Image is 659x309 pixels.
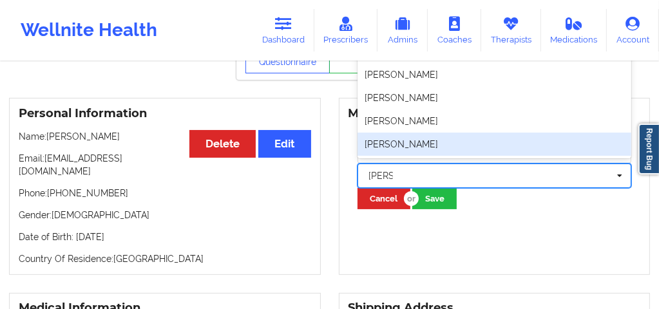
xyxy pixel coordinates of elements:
[358,63,632,86] div: [PERSON_NAME]
[258,130,310,158] button: Edit
[377,9,428,51] a: Admins
[19,152,311,178] p: Email: [EMAIL_ADDRESS][DOMAIN_NAME]
[428,9,481,51] a: Coaches
[412,188,457,209] button: Save
[19,252,311,265] p: Country Of Residence: [GEOGRAPHIC_DATA]
[19,209,311,221] p: Gender: [DEMOGRAPHIC_DATA]
[607,9,659,51] a: Account
[358,86,632,109] div: [PERSON_NAME]
[349,106,641,121] h3: Medical Team
[189,130,256,158] button: Delete
[19,230,311,243] p: Date of Birth: [DATE]
[314,9,378,51] a: Prescribers
[358,133,632,156] div: [PERSON_NAME]
[638,124,659,174] a: Report Bug
[19,187,311,200] p: Phone: [PHONE_NUMBER]
[253,9,314,51] a: Dashboard
[541,9,607,51] a: Medications
[19,130,311,143] p: Name: [PERSON_NAME]
[358,109,632,133] div: [PERSON_NAME]
[358,188,410,209] button: Cancel
[19,106,311,121] h3: Personal Information
[481,9,541,51] a: Therapists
